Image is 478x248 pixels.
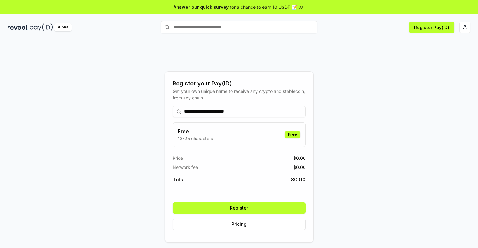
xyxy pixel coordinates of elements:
[291,176,306,183] span: $ 0.00
[293,155,306,161] span: $ 0.00
[409,22,454,33] button: Register Pay(ID)
[285,131,300,138] div: Free
[178,135,213,142] p: 13-25 characters
[173,202,306,214] button: Register
[174,4,229,10] span: Answer our quick survey
[8,23,29,31] img: reveel_dark
[54,23,72,31] div: Alpha
[173,79,306,88] div: Register your Pay(ID)
[173,155,183,161] span: Price
[293,164,306,170] span: $ 0.00
[230,4,297,10] span: for a chance to earn 10 USDT 📝
[173,219,306,230] button: Pricing
[173,176,184,183] span: Total
[30,23,53,31] img: pay_id
[173,88,306,101] div: Get your own unique name to receive any crypto and stablecoin, from any chain
[173,164,198,170] span: Network fee
[178,128,213,135] h3: Free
